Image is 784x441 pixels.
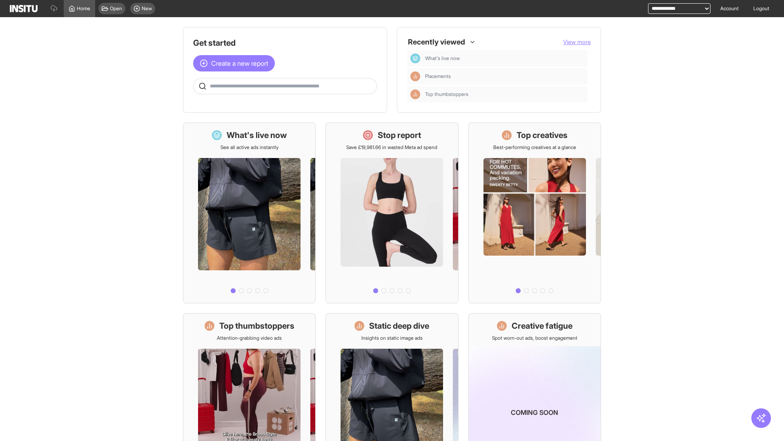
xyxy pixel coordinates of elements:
[220,144,278,151] p: See all active ads instantly
[425,73,584,80] span: Placements
[183,122,316,303] a: What's live nowSee all active ads instantly
[563,38,591,46] button: View more
[425,55,584,62] span: What's live now
[378,129,421,141] h1: Stop report
[410,71,420,81] div: Insights
[425,91,468,98] span: Top thumbstoppers
[77,5,90,12] span: Home
[517,129,568,141] h1: Top creatives
[410,89,420,99] div: Insights
[227,129,287,141] h1: What's live now
[211,58,268,68] span: Create a new report
[110,5,122,12] span: Open
[425,55,460,62] span: What's live now
[193,37,377,49] h1: Get started
[10,5,38,12] img: Logo
[493,144,576,151] p: Best-performing creatives at a glance
[361,335,423,341] p: Insights on static image ads
[468,122,601,303] a: Top creativesBest-performing creatives at a glance
[410,53,420,63] div: Dashboard
[142,5,152,12] span: New
[346,144,437,151] p: Save £19,981.66 in wasted Meta ad spend
[325,122,458,303] a: Stop reportSave £19,981.66 in wasted Meta ad spend
[425,91,584,98] span: Top thumbstoppers
[425,73,451,80] span: Placements
[563,38,591,45] span: View more
[219,320,294,332] h1: Top thumbstoppers
[217,335,282,341] p: Attention-grabbing video ads
[369,320,429,332] h1: Static deep dive
[193,55,275,71] button: Create a new report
